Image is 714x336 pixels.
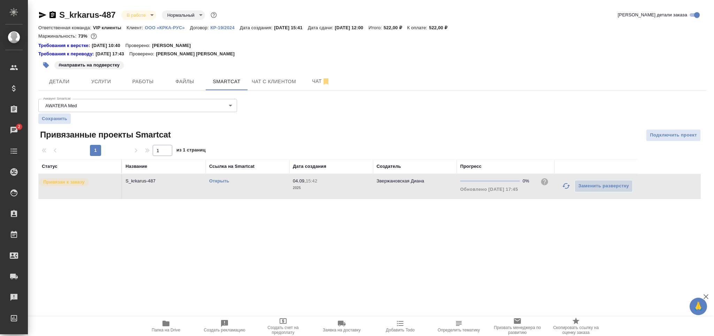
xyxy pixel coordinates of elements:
[42,163,58,170] div: Статус
[84,77,118,86] span: Услуги
[38,50,96,57] a: Требования к переводу:
[121,10,156,20] div: В работе
[125,12,148,18] button: В работе
[692,299,704,314] span: 🙏
[209,163,255,170] div: Ссылка на Smartcat
[42,115,67,122] span: Сохранить
[78,33,89,39] p: 73%
[558,178,575,194] button: Обновить прогресс
[293,178,306,183] p: 04.09,
[618,11,687,18] span: [PERSON_NAME] детали заказа
[690,298,707,315] button: 🙏
[59,62,120,69] p: #направить на подверстку
[429,25,453,30] p: 522,00 ₽
[162,10,205,20] div: В работе
[38,25,93,30] p: Ответственная команда:
[89,32,98,41] button: 116.89 RUB;
[304,77,338,86] span: Чат
[126,178,202,185] p: S_krkarus-487
[92,42,126,49] p: [DATE] 10:40
[145,25,190,30] p: ООО «КРКА-РУС»
[54,62,124,68] span: направить на подверстку
[407,25,429,30] p: К оплате:
[127,25,145,30] p: Клиент:
[2,122,26,139] a: 2
[209,10,218,19] button: Доп статусы указывают на важность/срочность заказа
[335,25,369,30] p: [DATE] 12:00
[460,187,518,192] span: Обновлено [DATE] 17:45
[322,77,330,86] svg: Отписаться
[575,180,633,192] button: Заменить разверстку
[48,11,57,19] button: Скопировать ссылку
[306,178,317,183] p: 15:42
[43,179,85,186] p: Привязан к заказу
[59,10,116,19] a: S_krkarus-487
[369,25,383,30] p: Итого:
[168,77,202,86] span: Файлы
[209,178,229,183] a: Открыть
[38,129,171,140] span: Привязанные проекты Smartcat
[211,25,240,30] p: КР-19/2024
[38,11,47,19] button: Скопировать ссылку для ЯМессенджера
[38,50,96,57] div: Нажми, чтобы открыть папку с инструкцией
[156,50,240,57] p: [PERSON_NAME] [PERSON_NAME]
[308,25,335,30] p: Дата сдачи:
[578,182,629,190] span: Заменить разверстку
[38,42,92,49] div: Нажми, чтобы открыть папку с инструкцией
[38,42,92,49] a: Требования к верстке:
[293,163,326,170] div: Дата создания
[14,123,24,130] span: 2
[43,77,76,86] span: Детали
[38,33,78,39] p: Маржинальность:
[126,42,152,49] p: Проверено:
[646,129,701,141] button: Подключить проект
[38,99,237,112] div: AWATERA Med
[176,146,206,156] span: из 1 страниц
[383,25,407,30] p: 522,00 ₽
[210,77,243,86] span: Smartcat
[145,24,190,30] a: ООО «КРКА-РУС»
[211,24,240,30] a: КР-19/2024
[190,25,211,30] p: Договор:
[93,25,127,30] p: VIP клиенты
[460,163,481,170] div: Прогресс
[293,185,370,192] p: 2025
[126,163,147,170] div: Название
[38,57,54,73] button: Добавить тэг
[650,131,697,139] span: Подключить проект
[38,114,71,124] button: Сохранить
[274,25,308,30] p: [DATE] 15:41
[165,12,197,18] button: Нормальный
[152,42,196,49] p: [PERSON_NAME]
[377,163,401,170] div: Создатель
[129,50,156,57] p: Проверено:
[43,103,79,109] button: AWATERA Med
[252,77,296,86] span: Чат с клиентом
[240,25,274,30] p: Дата создания:
[377,178,424,183] p: Звержановская Диана
[126,77,160,86] span: Работы
[96,50,129,57] p: [DATE] 17:43
[523,178,535,185] div: 0%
